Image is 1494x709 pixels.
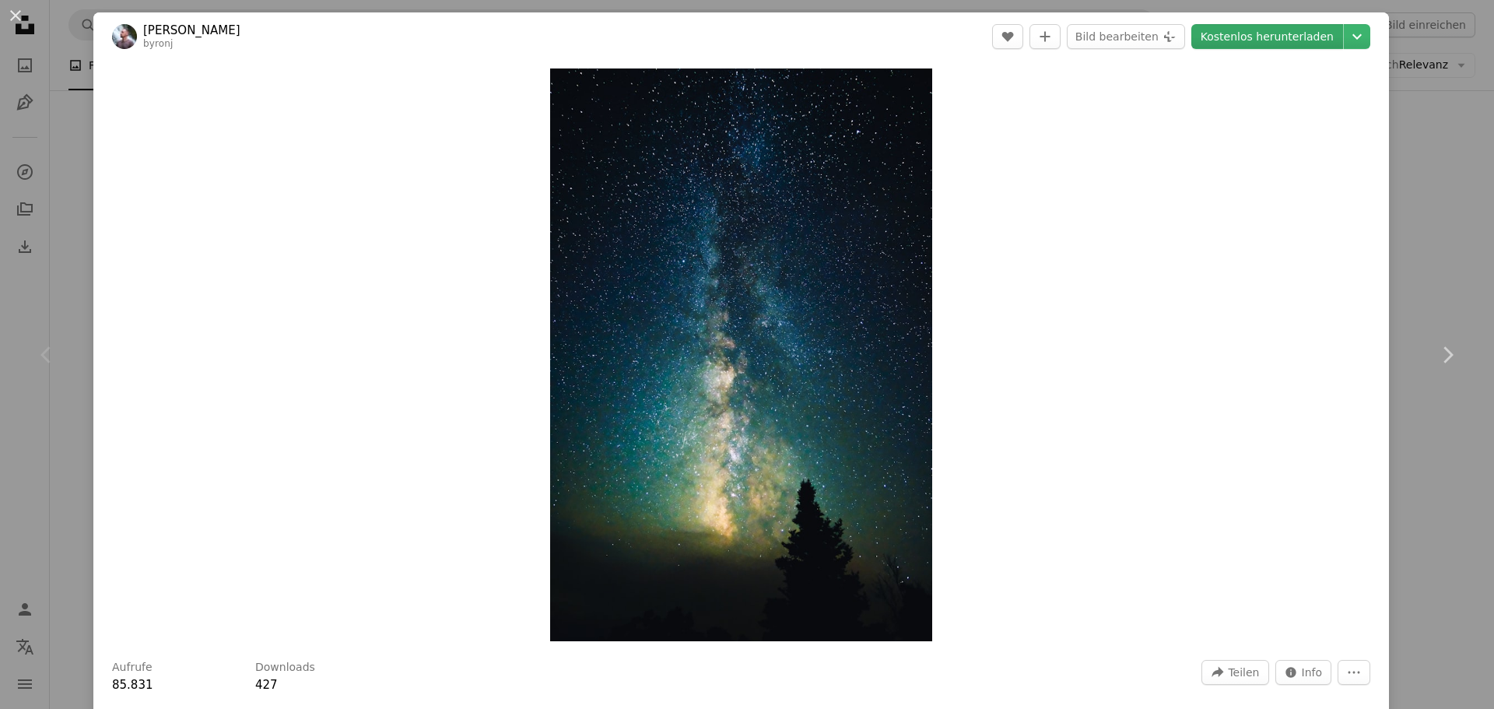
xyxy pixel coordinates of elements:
[112,678,153,692] span: 85.831
[255,678,278,692] span: 427
[1338,660,1370,685] button: Weitere Aktionen
[1067,24,1185,49] button: Bild bearbeiten
[1401,280,1494,430] a: Weiter
[1191,24,1343,49] a: Kostenlos herunterladen
[1228,661,1259,684] span: Teilen
[992,24,1023,49] button: Gefällt mir
[1029,24,1061,49] button: Zu Kollektion hinzufügen
[550,68,932,641] img: Ein Nachthimmel voller Sterne
[143,38,173,49] a: byronj
[1275,660,1332,685] button: Statistiken zu diesem Bild
[255,660,315,676] h3: Downloads
[143,23,240,38] a: [PERSON_NAME]
[1344,24,1370,49] button: Downloadgröße auswählen
[112,660,153,676] h3: Aufrufe
[550,68,932,641] button: Dieses Bild heranzoomen
[1302,661,1323,684] span: Info
[112,24,137,49] img: Zum Profil von Byron Johnson
[1201,660,1268,685] button: Dieses Bild teilen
